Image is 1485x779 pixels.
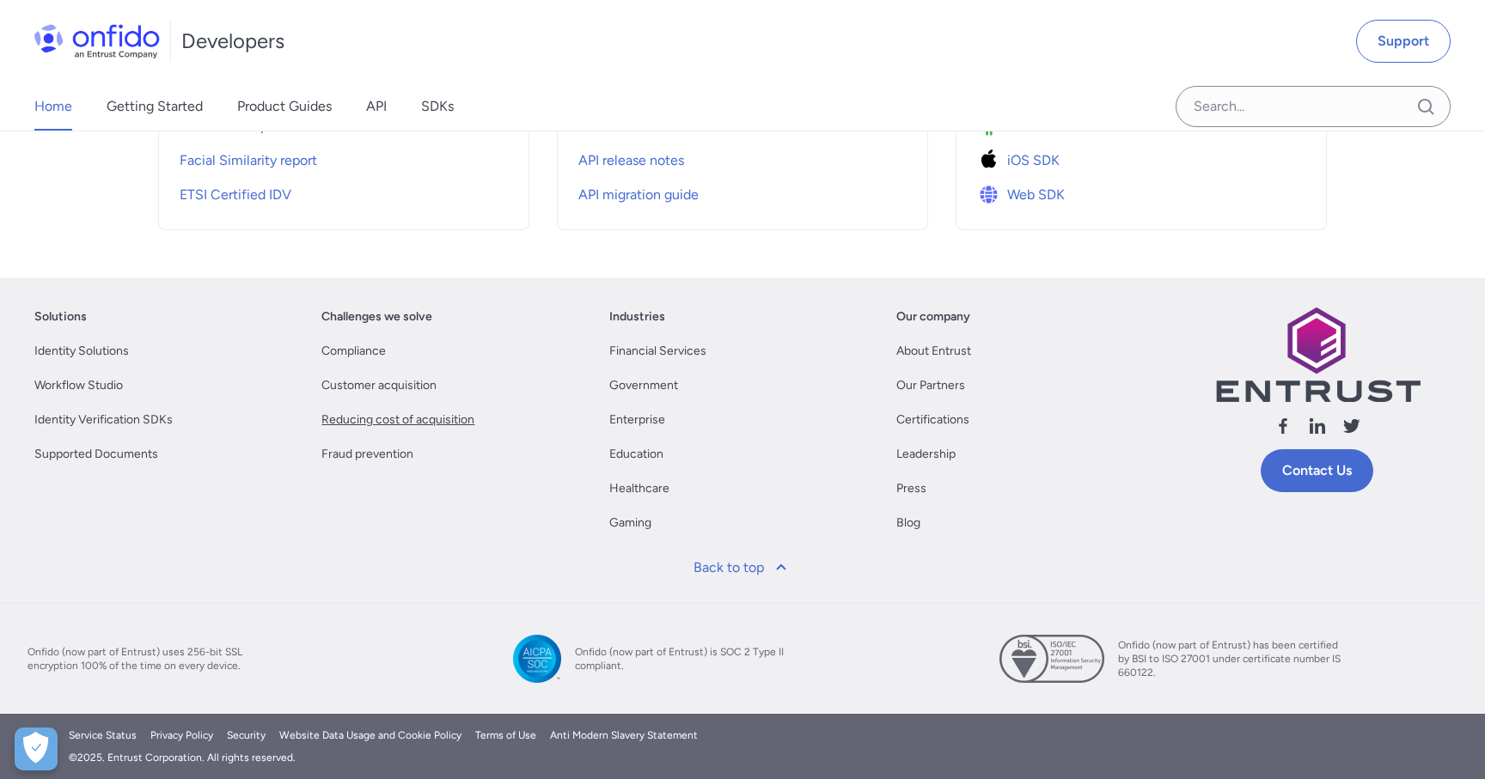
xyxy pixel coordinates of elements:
[15,727,58,770] button: Open Preferences
[421,82,454,131] a: SDKs
[977,140,1305,174] a: Icon iOS SDKiOS SDK
[180,150,317,171] span: Facial Similarity report
[107,82,203,131] a: Getting Started
[513,635,561,683] img: SOC 2 Type II compliant
[321,444,413,465] a: Fraud prevention
[1007,150,1060,171] span: iOS SDK
[34,82,72,131] a: Home
[1214,307,1421,402] img: Entrust logo
[578,174,907,209] a: API migration guide
[1261,449,1373,492] a: Contact Us
[1273,416,1293,442] a: Follow us facebook
[896,341,971,362] a: About Entrust
[896,375,965,396] a: Our Partners
[896,307,970,327] a: Our company
[578,140,907,174] a: API release notes
[977,183,1007,207] img: Icon Web SDK
[896,444,956,465] a: Leadership
[609,341,706,362] a: Financial Services
[999,635,1104,683] img: ISO 27001 certified
[896,410,969,430] a: Certifications
[180,140,508,174] a: Facial Similarity report
[896,513,920,533] a: Blog
[1356,20,1451,63] a: Support
[321,410,474,430] a: Reducing cost of acquisition
[34,444,158,465] a: Supported Documents
[1307,416,1328,436] svg: Follow us linkedin
[609,375,678,396] a: Government
[27,645,251,672] span: Onfido (now part of Entrust) uses 256-bit SSL encryption 100% of the time on every device.
[475,727,536,743] a: Terms of Use
[977,174,1305,209] a: Icon Web SDKWeb SDK
[34,24,160,58] img: Onfido Logo
[578,185,699,205] span: API migration guide
[609,410,665,430] a: Enterprise
[1007,185,1065,205] span: Web SDK
[321,375,437,396] a: Customer acquisition
[237,82,332,131] a: Product Guides
[1307,416,1328,442] a: Follow us linkedin
[69,727,137,743] a: Service Status
[1341,416,1362,436] svg: Follow us X (Twitter)
[609,444,663,465] a: Education
[150,727,213,743] a: Privacy Policy
[69,750,1416,765] div: © 2025 . Entrust Corporation. All rights reserved.
[683,547,802,588] a: Back to top
[609,307,665,327] a: Industries
[227,727,266,743] a: Security
[34,410,173,430] a: Identity Verification SDKs
[1273,416,1293,436] svg: Follow us facebook
[609,478,669,499] a: Healthcare
[321,307,432,327] a: Challenges we solve
[279,727,461,743] a: Website Data Usage and Cookie Policy
[1118,638,1341,679] span: Onfido (now part of Entrust) has been certified by BSI to ISO 27001 under certificate number IS 6...
[180,174,508,209] a: ETSI Certified IDV
[896,478,926,499] a: Press
[1176,86,1451,127] input: Onfido search input field
[1341,416,1362,442] a: Follow us X (Twitter)
[34,307,87,327] a: Solutions
[575,645,798,672] span: Onfido (now part of Entrust) is SOC 2 Type II compliant.
[609,513,651,533] a: Gaming
[578,150,684,171] span: API release notes
[977,149,1007,173] img: Icon iOS SDK
[181,27,284,55] h1: Developers
[321,341,386,362] a: Compliance
[180,185,291,205] span: ETSI Certified IDV
[366,82,387,131] a: API
[550,727,698,743] a: Anti Modern Slavery Statement
[34,341,129,362] a: Identity Solutions
[15,727,58,770] div: Cookie Preferences
[34,375,123,396] a: Workflow Studio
